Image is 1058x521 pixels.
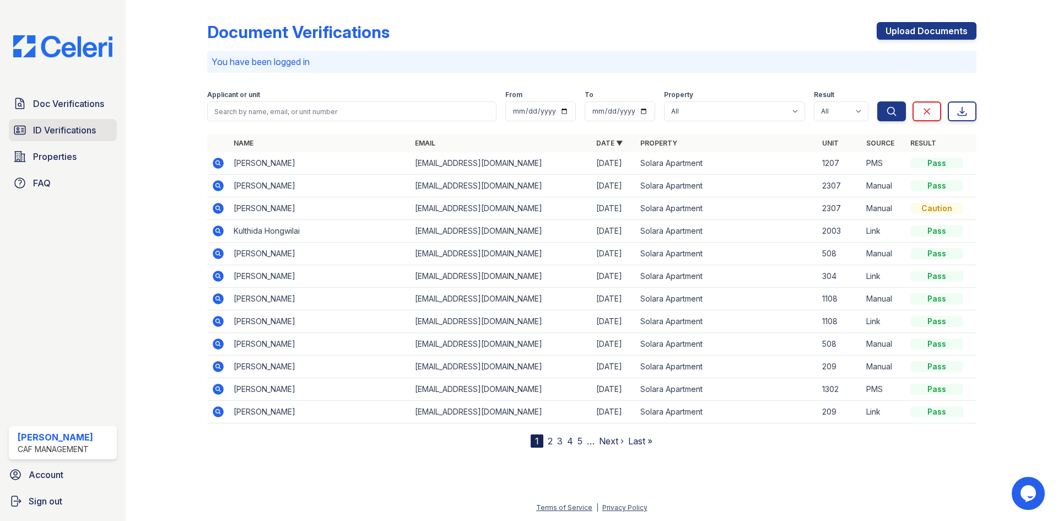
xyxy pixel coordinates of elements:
span: Account [29,468,63,481]
a: Sign out [4,490,121,512]
td: 304 [818,265,862,288]
td: [DATE] [592,152,636,175]
p: You have been logged in [212,55,972,68]
td: Solara Apartment [636,310,817,333]
td: [PERSON_NAME] [229,356,411,378]
label: Result [814,90,834,99]
div: CAF Management [18,444,93,455]
td: Manual [862,288,906,310]
td: [PERSON_NAME] [229,197,411,220]
a: Property [640,139,677,147]
td: [DATE] [592,265,636,288]
td: 209 [818,401,862,423]
td: [PERSON_NAME] [229,265,411,288]
td: Manual [862,175,906,197]
div: Pass [910,384,963,395]
div: Pass [910,339,963,350]
a: 5 [577,436,582,447]
td: Solara Apartment [636,333,817,356]
td: Solara Apartment [636,197,817,220]
td: Solara Apartment [636,378,817,401]
td: Link [862,220,906,243]
td: Solara Apartment [636,175,817,197]
span: Sign out [29,495,62,508]
div: 1 [531,434,543,448]
td: 209 [818,356,862,378]
td: 508 [818,243,862,265]
a: Privacy Policy [602,503,647,512]
label: Applicant or unit [207,90,260,99]
td: [PERSON_NAME] [229,333,411,356]
td: Solara Apartment [636,152,817,175]
td: [EMAIL_ADDRESS][DOMAIN_NAME] [411,310,592,333]
td: Solara Apartment [636,356,817,378]
div: Pass [910,293,963,304]
td: [DATE] [592,356,636,378]
span: Properties [33,150,77,163]
label: Property [664,90,693,99]
a: Account [4,464,121,486]
span: ID Verifications [33,123,96,137]
img: CE_Logo_Blue-a8612792a0a2168367f1c8372b55b34899dd931a85d93a1a3d3e32e68fde9ad4.png [4,35,121,57]
td: [PERSON_NAME] [229,243,411,265]
td: [EMAIL_ADDRESS][DOMAIN_NAME] [411,288,592,310]
a: Terms of Service [536,503,592,512]
td: PMS [862,378,906,401]
div: Pass [910,158,963,169]
span: Doc Verifications [33,97,104,110]
td: [DATE] [592,333,636,356]
td: 1108 [818,288,862,310]
td: [DATE] [592,288,636,310]
td: [PERSON_NAME] [229,401,411,423]
a: Upload Documents [877,22,976,40]
a: 3 [557,436,563,447]
div: Pass [910,316,963,327]
td: Kulthida Hongwilai [229,220,411,243]
td: 1108 [818,310,862,333]
a: Email [415,139,435,147]
td: [PERSON_NAME] [229,152,411,175]
td: [EMAIL_ADDRESS][DOMAIN_NAME] [411,197,592,220]
td: Solara Apartment [636,401,817,423]
div: Pass [910,225,963,237]
iframe: chat widget [1012,477,1047,510]
td: [DATE] [592,220,636,243]
td: Manual [862,243,906,265]
td: [EMAIL_ADDRESS][DOMAIN_NAME] [411,333,592,356]
td: 2307 [818,197,862,220]
label: From [505,90,522,99]
td: 508 [818,333,862,356]
a: Last » [628,436,652,447]
a: Properties [9,146,117,168]
td: Link [862,401,906,423]
td: [DATE] [592,175,636,197]
input: Search by name, email, or unit number [207,101,496,121]
td: [PERSON_NAME] [229,288,411,310]
td: [EMAIL_ADDRESS][DOMAIN_NAME] [411,152,592,175]
td: [EMAIL_ADDRESS][DOMAIN_NAME] [411,220,592,243]
span: … [587,434,595,448]
td: [PERSON_NAME] [229,378,411,401]
a: Date ▼ [596,139,623,147]
a: Next › [599,436,624,447]
td: Solara Apartment [636,265,817,288]
a: Result [910,139,936,147]
td: [DATE] [592,197,636,220]
td: Manual [862,356,906,378]
a: Name [234,139,253,147]
td: [EMAIL_ADDRESS][DOMAIN_NAME] [411,401,592,423]
td: Solara Apartment [636,243,817,265]
div: | [596,503,598,512]
div: Pass [910,271,963,282]
td: [PERSON_NAME] [229,310,411,333]
td: [DATE] [592,378,636,401]
td: [EMAIL_ADDRESS][DOMAIN_NAME] [411,378,592,401]
td: [EMAIL_ADDRESS][DOMAIN_NAME] [411,356,592,378]
td: Solara Apartment [636,288,817,310]
td: [PERSON_NAME] [229,175,411,197]
div: Pass [910,180,963,191]
a: 2 [548,436,553,447]
div: Document Verifications [207,22,390,42]
div: [PERSON_NAME] [18,431,93,444]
